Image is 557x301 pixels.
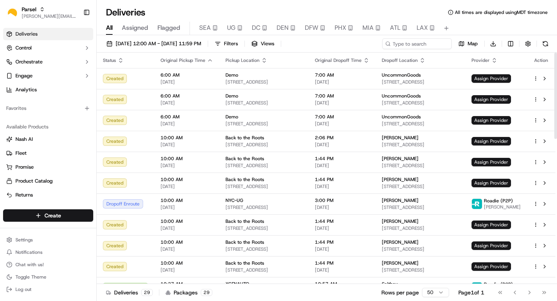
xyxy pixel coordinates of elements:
span: [PERSON_NAME] [484,204,521,210]
span: Roadie (P2P) [484,281,513,287]
img: roadie-logo-v2.jpg [472,199,482,209]
span: [STREET_ADDRESS] [382,100,459,106]
span: [STREET_ADDRESS] [226,183,302,190]
span: 1:44 PM [315,218,369,224]
button: Settings [3,234,93,245]
span: Original Pickup Time [161,57,205,63]
span: [STREET_ADDRESS] [226,246,302,252]
span: 10:27 AM [161,281,213,287]
a: Product Catalog [6,178,90,185]
span: UG [227,23,236,32]
img: roadie-logo-v2.jpg [472,282,482,292]
span: 7:00 AM [315,72,369,78]
span: [STREET_ADDRESS] [226,79,302,85]
button: Create [3,209,93,222]
span: Original Dropoff Time [315,57,362,63]
span: 10:57 AM [315,281,369,287]
span: Views [261,40,274,47]
a: Deliveries [3,28,93,40]
span: [DATE] [315,204,369,210]
span: Toggle Theme [15,274,46,280]
button: Log out [3,284,93,295]
h1: Deliveries [106,6,145,19]
span: Pickup Location [226,57,260,63]
span: [DATE] [161,246,213,252]
span: [DATE] [161,225,213,231]
span: Chat with us! [15,262,44,268]
span: [STREET_ADDRESS] [226,121,302,127]
div: 29 [141,289,153,296]
span: [STREET_ADDRESS] [226,142,302,148]
button: Control [3,42,93,54]
span: [DATE] [315,162,369,169]
span: Settings [15,237,33,243]
span: [DATE] 12:00 AM - [DATE] 11:59 PM [116,40,201,47]
a: Returns [6,192,90,198]
span: [PERSON_NAME] [382,260,419,266]
span: [PERSON_NAME] [382,239,419,245]
div: 29 [201,289,212,296]
span: 10:00 AM [161,260,213,266]
span: NYC-UG [226,197,243,204]
span: [STREET_ADDRESS] [226,204,302,210]
span: Fleet [15,150,27,157]
span: SEA [199,23,211,32]
span: 10:00 AM [161,156,213,162]
span: [STREET_ADDRESS] [382,142,459,148]
span: XGENAUTO [226,281,249,287]
span: Orchestrate [15,58,43,65]
span: Assign Provider [472,137,511,145]
span: Assign Provider [472,74,511,83]
span: [DATE] [315,183,369,190]
span: 7:00 AM [315,93,369,99]
span: DFW [305,23,318,32]
span: [DATE] [161,142,213,148]
span: PHX [335,23,346,32]
span: UncommonGoods [382,114,421,120]
span: [DATE] [315,246,369,252]
span: [DATE] [315,142,369,148]
div: Favorites [3,102,93,115]
span: DEN [277,23,289,32]
span: Map [468,40,478,47]
p: Rows per page [381,289,419,296]
span: Promise [15,164,34,171]
span: 10:00 AM [161,176,213,183]
span: Back to the Roots [226,260,264,266]
button: Refresh [540,38,551,49]
button: Fleet [3,147,93,159]
span: MIA [362,23,374,32]
span: Nash AI [15,136,33,143]
span: Back to the Roots [226,218,264,224]
button: Promise [3,161,93,173]
button: [PERSON_NAME][EMAIL_ADDRESS][PERSON_NAME][DOMAIN_NAME] [22,13,77,19]
span: [DATE] [315,225,369,231]
span: Product Catalog [15,178,53,185]
button: Nash AI [3,133,93,145]
span: Demo [226,93,238,99]
span: Assigned [122,23,148,32]
span: [STREET_ADDRESS] [226,162,302,169]
div: Action [533,57,549,63]
span: 6:00 AM [161,114,213,120]
span: Assign Provider [472,116,511,125]
span: 7:00 AM [315,114,369,120]
span: Deliveries [15,31,38,38]
span: Control [15,44,32,51]
span: [PERSON_NAME] [382,197,419,204]
span: [STREET_ADDRESS] [382,162,459,169]
span: Provider [472,57,490,63]
span: Back to the Roots [226,176,264,183]
span: [STREET_ADDRESS] [226,267,302,273]
span: ATL [390,23,400,32]
div: Available Products [3,121,93,133]
span: 10:00 AM [161,197,213,204]
span: Log out [15,286,31,292]
span: [STREET_ADDRESS] [382,183,459,190]
span: 1:44 PM [315,239,369,245]
span: Dropoff Location [382,57,418,63]
button: Product Catalog [3,175,93,187]
button: Parsel [22,5,36,13]
span: [PERSON_NAME] [382,156,419,162]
